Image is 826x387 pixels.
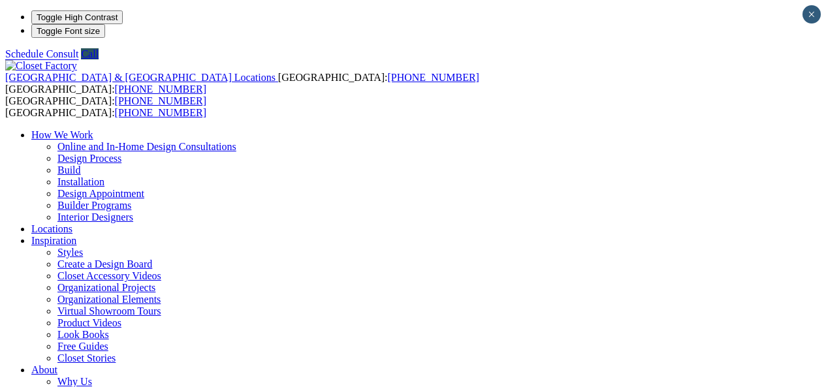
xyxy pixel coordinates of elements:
a: [PHONE_NUMBER] [115,95,206,106]
a: Virtual Showroom Tours [57,305,161,317]
a: Build [57,164,81,176]
a: [PHONE_NUMBER] [387,72,479,83]
a: Create a Design Board [57,258,152,270]
span: [GEOGRAPHIC_DATA]: [GEOGRAPHIC_DATA]: [5,95,206,118]
a: Schedule Consult [5,48,78,59]
img: Closet Factory [5,60,77,72]
a: Call [81,48,99,59]
a: Online and In-Home Design Consultations [57,141,236,152]
a: Closet Stories [57,352,116,364]
a: Locations [31,223,72,234]
button: Toggle Font size [31,24,105,38]
a: Interior Designers [57,211,133,223]
a: Builder Programs [57,200,131,211]
span: Toggle Font size [37,26,100,36]
a: Look Books [57,329,109,340]
a: [PHONE_NUMBER] [115,84,206,95]
a: [GEOGRAPHIC_DATA] & [GEOGRAPHIC_DATA] Locations [5,72,278,83]
span: [GEOGRAPHIC_DATA]: [GEOGRAPHIC_DATA]: [5,72,479,95]
a: Free Guides [57,341,108,352]
a: Design Appointment [57,188,144,199]
button: Toggle High Contrast [31,10,123,24]
button: Close [802,5,821,23]
a: Installation [57,176,104,187]
span: Toggle High Contrast [37,12,118,22]
a: About [31,364,57,375]
a: How We Work [31,129,93,140]
a: Closet Accessory Videos [57,270,161,281]
a: Inspiration [31,235,76,246]
a: [PHONE_NUMBER] [115,107,206,118]
span: [GEOGRAPHIC_DATA] & [GEOGRAPHIC_DATA] Locations [5,72,276,83]
a: Why Us [57,376,92,387]
a: Design Process [57,153,121,164]
a: Organizational Projects [57,282,155,293]
a: Product Videos [57,317,121,328]
a: Styles [57,247,83,258]
a: Organizational Elements [57,294,161,305]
